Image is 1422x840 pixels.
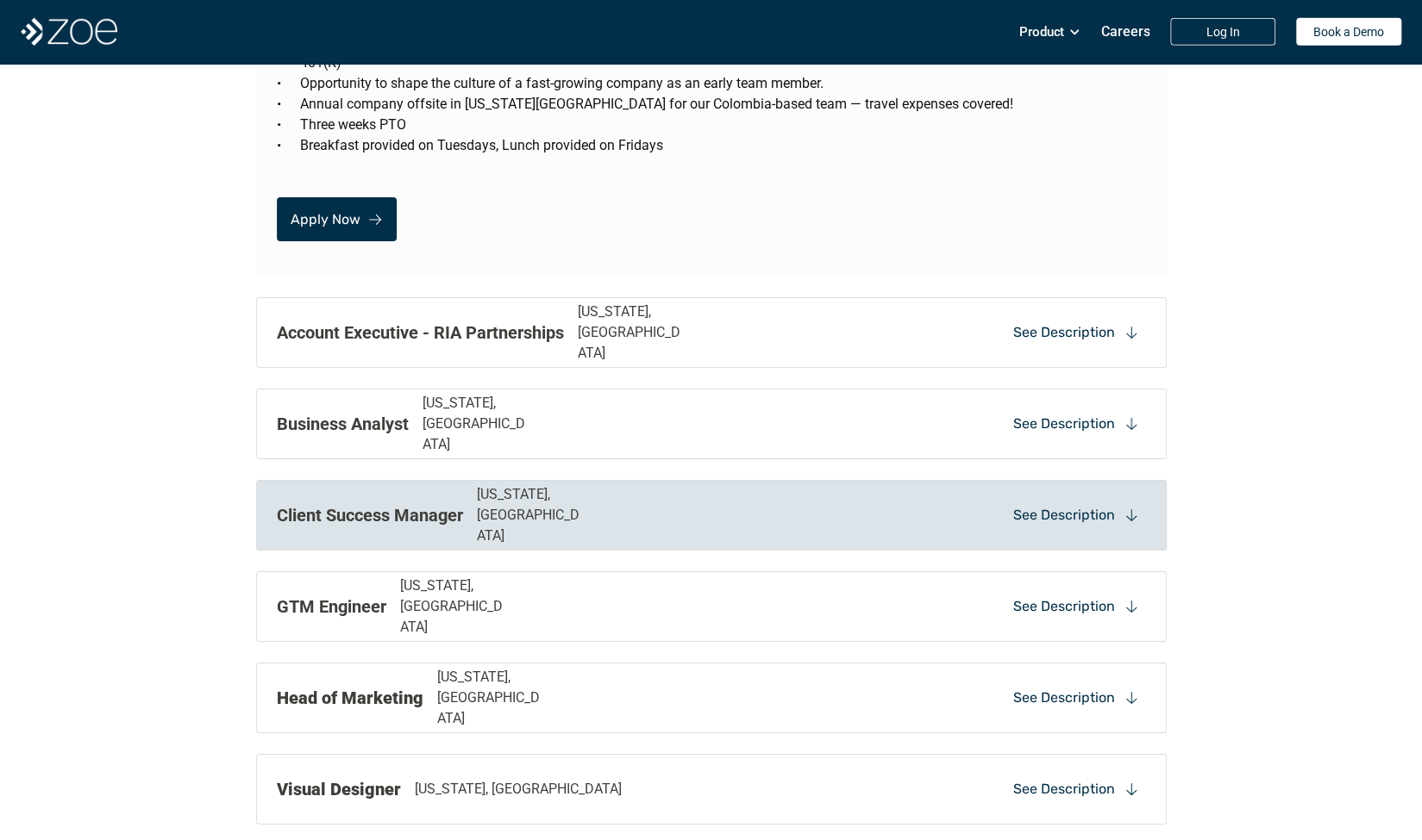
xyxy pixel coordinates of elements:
[1206,25,1240,40] p: Log In
[1019,19,1064,45] p: Product
[277,320,564,345] p: Account Executive - RIA Partnerships
[277,779,401,800] strong: Visual Designer
[277,502,463,528] p: Client Success Manager
[277,411,409,437] p: Business Analyst
[578,302,687,364] p: [US_STATE], [GEOGRAPHIC_DATA]
[1013,780,1115,799] p: See Description
[1170,18,1275,46] a: Log In
[1013,506,1115,525] p: See Description
[423,393,532,455] p: [US_STATE], [GEOGRAPHIC_DATA]
[437,667,547,729] p: [US_STATE], [GEOGRAPHIC_DATA]
[300,115,1146,135] p: Three weeks PTO
[1296,18,1401,46] a: Book a Demo
[477,484,586,546] p: [US_STATE], [GEOGRAPHIC_DATA]
[415,779,622,800] p: [US_STATE], [GEOGRAPHIC_DATA]
[1101,23,1150,40] p: Careers
[400,576,510,638] p: [US_STATE], [GEOGRAPHIC_DATA]
[1013,323,1115,342] p: See Description
[277,197,397,241] a: Apply Now
[277,594,386,619] p: GTM Engineer
[1013,414,1115,433] p: See Description
[1013,688,1115,707] p: See Description
[300,94,1146,115] p: Annual company offsite in [US_STATE][GEOGRAPHIC_DATA] for our Colombia-based team — travel expens...
[300,135,1146,156] p: Breakfast provided on Tuesdays, Lunch provided on Fridays
[1013,597,1115,616] p: See Description
[300,73,1146,94] p: Opportunity to shape the culture of a fast-growing company as an early team member.
[277,688,423,708] strong: Head of Marketing
[291,211,360,227] p: Apply Now
[1313,25,1384,40] p: Book a Demo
